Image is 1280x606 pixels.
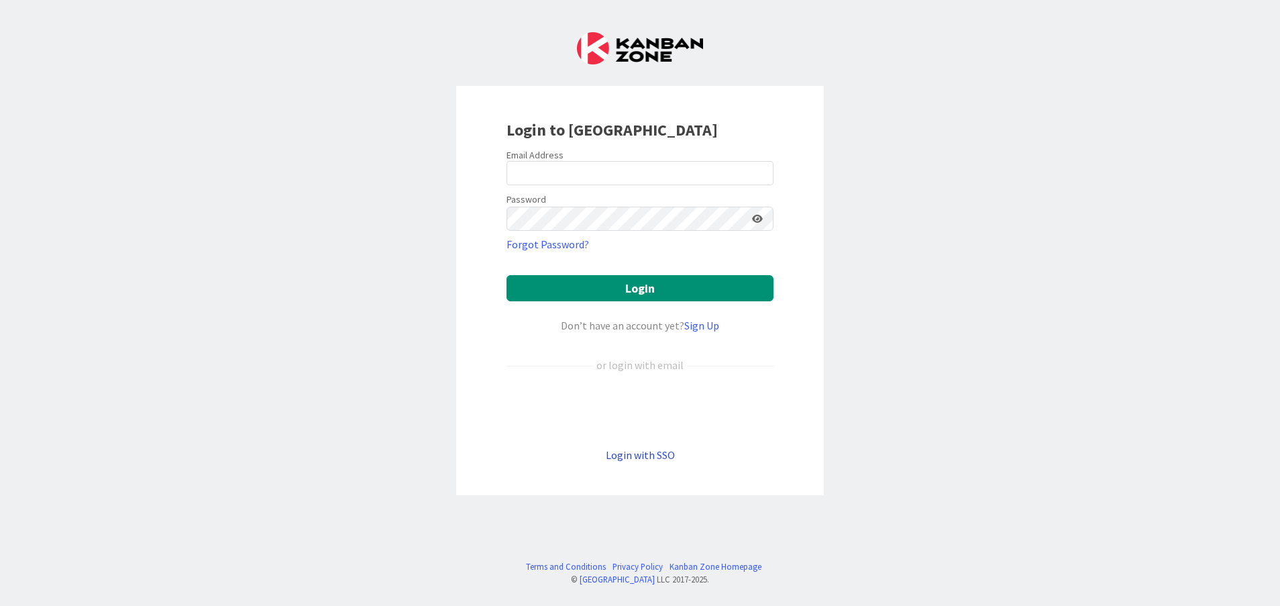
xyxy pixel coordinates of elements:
[612,560,663,573] a: Privacy Policy
[606,448,675,462] a: Login with SSO
[577,32,703,64] img: Kanban Zone
[519,573,761,586] div: © LLC 2017- 2025 .
[684,319,719,332] a: Sign Up
[593,357,687,373] div: or login with email
[506,149,564,161] label: Email Address
[506,119,718,140] b: Login to [GEOGRAPHIC_DATA]
[580,574,655,585] a: [GEOGRAPHIC_DATA]
[506,275,774,301] button: Login
[500,395,780,425] iframe: Sign in with Google Button
[506,317,774,334] div: Don’t have an account yet?
[526,560,606,573] a: Terms and Conditions
[506,193,546,207] label: Password
[670,560,761,573] a: Kanban Zone Homepage
[506,236,589,252] a: Forgot Password?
